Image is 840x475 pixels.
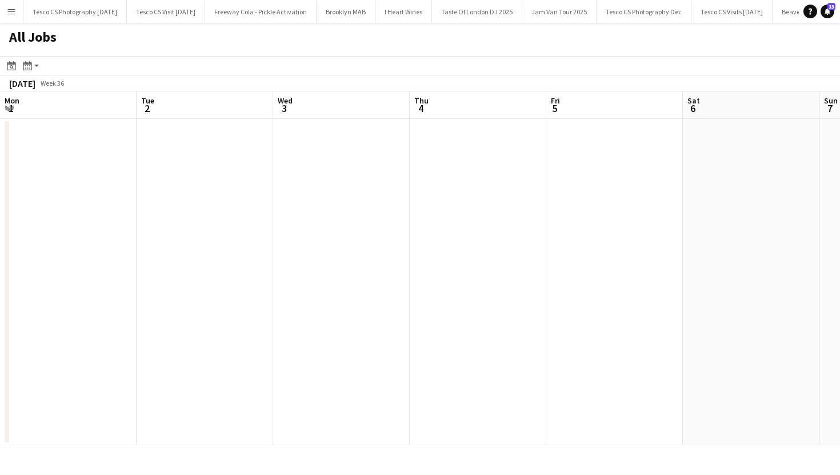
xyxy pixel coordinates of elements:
button: Tesco CS Visits [DATE] [691,1,773,23]
button: I Heart Wines [375,1,432,23]
button: Brooklyn MAB [317,1,375,23]
span: 13 [827,3,835,10]
button: Tesco CS Photography [DATE] [23,1,127,23]
button: Jam Van Tour 2025 [522,1,597,23]
span: 2 [139,102,154,115]
div: [DATE] [9,78,35,89]
span: Fri [551,95,560,106]
button: Tesco CS Visit [DATE] [127,1,205,23]
span: 3 [276,102,293,115]
span: Wed [278,95,293,106]
span: Thu [414,95,429,106]
span: Week 36 [38,79,66,87]
span: 5 [549,102,560,115]
button: Freeway Cola - Pickle Activation [205,1,317,23]
button: Tesco CS Photography Dec [597,1,691,23]
span: 6 [686,102,700,115]
span: Tue [141,95,154,106]
span: Mon [5,95,19,106]
span: 7 [822,102,838,115]
a: 13 [821,5,834,18]
span: Sat [687,95,700,106]
span: 4 [413,102,429,115]
span: Sun [824,95,838,106]
button: Taste Of London DJ 2025 [432,1,522,23]
span: 1 [3,102,19,115]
